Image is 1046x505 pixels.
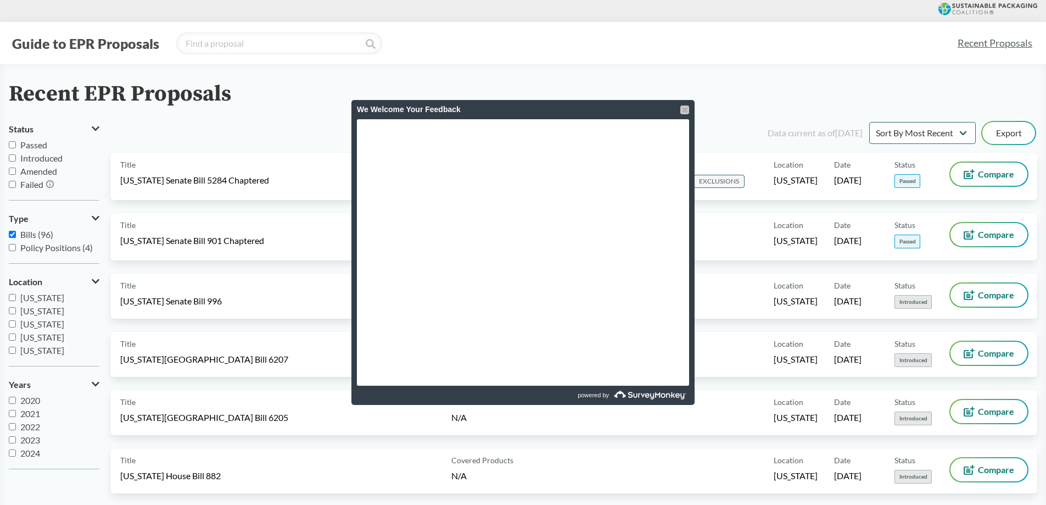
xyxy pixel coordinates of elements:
[834,174,862,186] span: [DATE]
[834,159,851,170] span: Date
[120,353,288,365] span: [US_STATE][GEOGRAPHIC_DATA] Bill 6207
[120,412,288,424] span: [US_STATE][GEOGRAPHIC_DATA] Bill 6205
[20,448,40,458] span: 2024
[9,141,16,148] input: Passed
[20,421,40,432] span: 2022
[768,126,863,140] div: Data current as of [DATE]
[774,174,818,186] span: [US_STATE]
[693,175,745,188] span: EXCLUSIONS
[978,170,1014,179] span: Compare
[978,291,1014,299] span: Compare
[9,397,16,404] input: 2020
[894,219,915,231] span: Status
[120,280,136,291] span: Title
[894,159,915,170] span: Status
[982,122,1035,144] button: Export
[451,454,513,466] span: Covered Products
[950,458,1027,481] button: Compare
[357,100,689,119] div: We Welcome Your Feedback
[774,454,803,466] span: Location
[20,166,57,176] span: Amended
[978,230,1014,239] span: Compare
[834,412,862,424] span: [DATE]
[9,334,16,341] input: [US_STATE]
[978,465,1014,474] span: Compare
[9,209,99,228] button: Type
[9,82,231,107] h2: Recent EPR Proposals
[894,280,915,291] span: Status
[20,345,64,356] span: [US_STATE]
[9,449,16,457] input: 2024
[834,396,851,408] span: Date
[9,307,16,314] input: [US_STATE]
[20,306,64,316] span: [US_STATE]
[9,214,29,224] span: Type
[9,347,16,354] input: [US_STATE]
[9,231,16,238] input: Bills (96)
[20,395,40,406] span: 2020
[451,470,467,481] span: N/A
[451,412,467,423] span: N/A
[774,280,803,291] span: Location
[9,423,16,430] input: 2022
[950,163,1027,186] button: Compare
[894,396,915,408] span: Status
[774,412,818,424] span: [US_STATE]
[9,410,16,417] input: 2021
[120,295,222,307] span: [US_STATE] Senate Bill 996
[120,159,136,170] span: Title
[524,386,689,405] a: powered by
[20,435,40,445] span: 2023
[9,380,31,390] span: Years
[894,235,920,248] span: Passed
[9,35,163,52] button: Guide to EPR Proposals
[953,31,1037,56] a: Recent Proposals
[834,219,851,231] span: Date
[978,349,1014,358] span: Compare
[774,470,818,482] span: [US_STATE]
[894,174,920,188] span: Passed
[120,396,136,408] span: Title
[834,454,851,466] span: Date
[894,412,932,425] span: Introduced
[9,375,99,394] button: Years
[20,229,53,240] span: Bills (96)
[20,140,47,150] span: Passed
[9,181,16,188] input: Failed
[20,242,93,253] span: Policy Positions (4)
[9,120,99,138] button: Status
[120,219,136,231] span: Title
[834,338,851,349] span: Date
[774,219,803,231] span: Location
[120,470,221,482] span: [US_STATE] House Bill 882
[834,235,862,247] span: [DATE]
[20,408,40,419] span: 2021
[834,280,851,291] span: Date
[950,284,1027,307] button: Compare
[9,436,16,443] input: 2023
[20,292,64,303] span: [US_STATE]
[20,319,64,329] span: [US_STATE]
[774,159,803,170] span: Location
[950,223,1027,246] button: Compare
[9,244,16,251] input: Policy Positions (4)
[950,400,1027,423] button: Compare
[774,235,818,247] span: [US_STATE]
[120,454,136,466] span: Title
[894,338,915,349] span: Status
[894,295,932,309] span: Introduced
[834,353,862,365] span: [DATE]
[774,353,818,365] span: [US_STATE]
[950,342,1027,365] button: Compare
[120,235,264,247] span: [US_STATE] Senate Bill 901 Chaptered
[578,386,609,405] span: powered by
[834,295,862,307] span: [DATE]
[834,470,862,482] span: [DATE]
[20,332,64,342] span: [US_STATE]
[9,273,99,291] button: Location
[9,277,42,287] span: Location
[9,294,16,301] input: [US_STATE]
[894,470,932,484] span: Introduced
[9,124,33,134] span: Status
[978,407,1014,416] span: Compare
